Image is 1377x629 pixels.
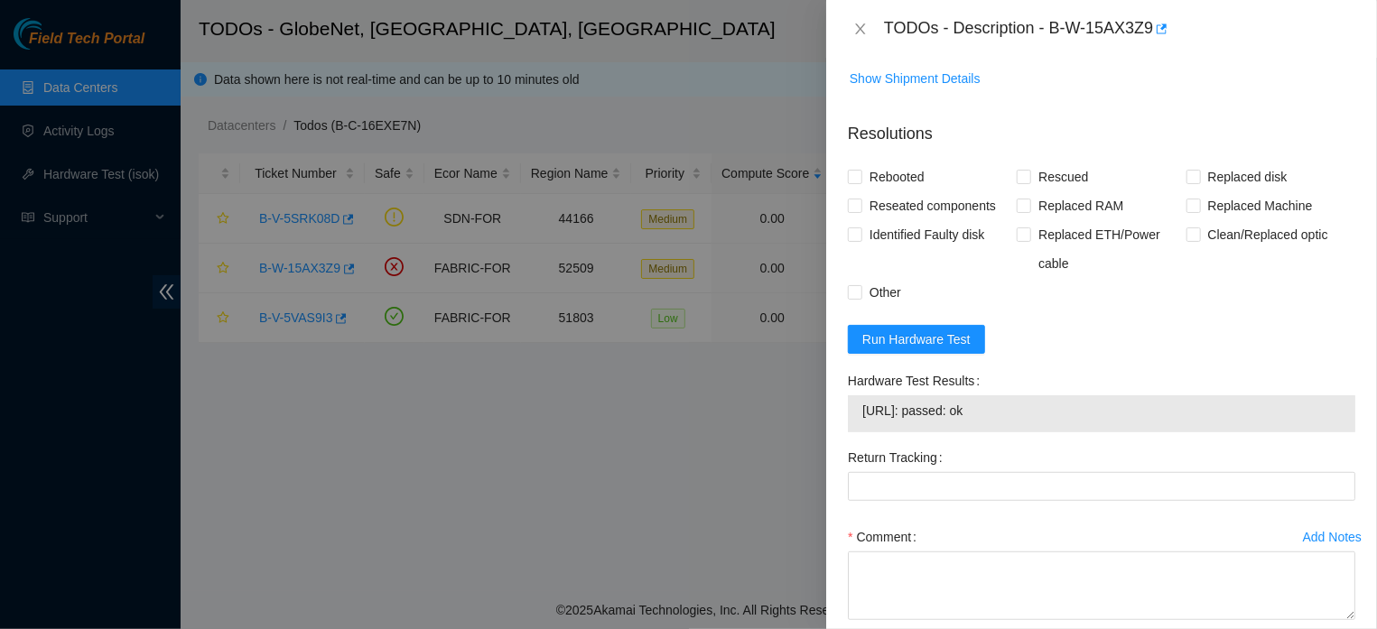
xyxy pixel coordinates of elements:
[1201,162,1295,191] span: Replaced disk
[1201,191,1320,220] span: Replaced Machine
[848,551,1355,620] textarea: Comment
[848,21,873,38] button: Close
[849,64,982,93] button: Show Shipment Details
[1302,523,1363,551] button: Add Notes
[850,69,981,88] span: Show Shipment Details
[848,325,985,354] button: Run Hardware Test
[1031,220,1186,278] span: Replaced ETH/Power cable
[862,220,992,249] span: Identified Faulty disk
[848,366,987,395] label: Hardware Test Results
[1303,531,1362,543] div: Add Notes
[1031,191,1130,220] span: Replaced RAM
[862,401,1341,421] span: [URL]: passed: ok
[862,162,932,191] span: Rebooted
[848,443,950,472] label: Return Tracking
[862,191,1003,220] span: Reseated components
[1031,162,1095,191] span: Rescued
[848,107,1355,146] p: Resolutions
[848,472,1355,501] input: Return Tracking
[853,22,868,36] span: close
[862,329,971,349] span: Run Hardware Test
[862,278,908,307] span: Other
[884,14,1355,43] div: TODOs - Description - B-W-15AX3Z9
[1201,220,1335,249] span: Clean/Replaced optic
[848,523,924,551] label: Comment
